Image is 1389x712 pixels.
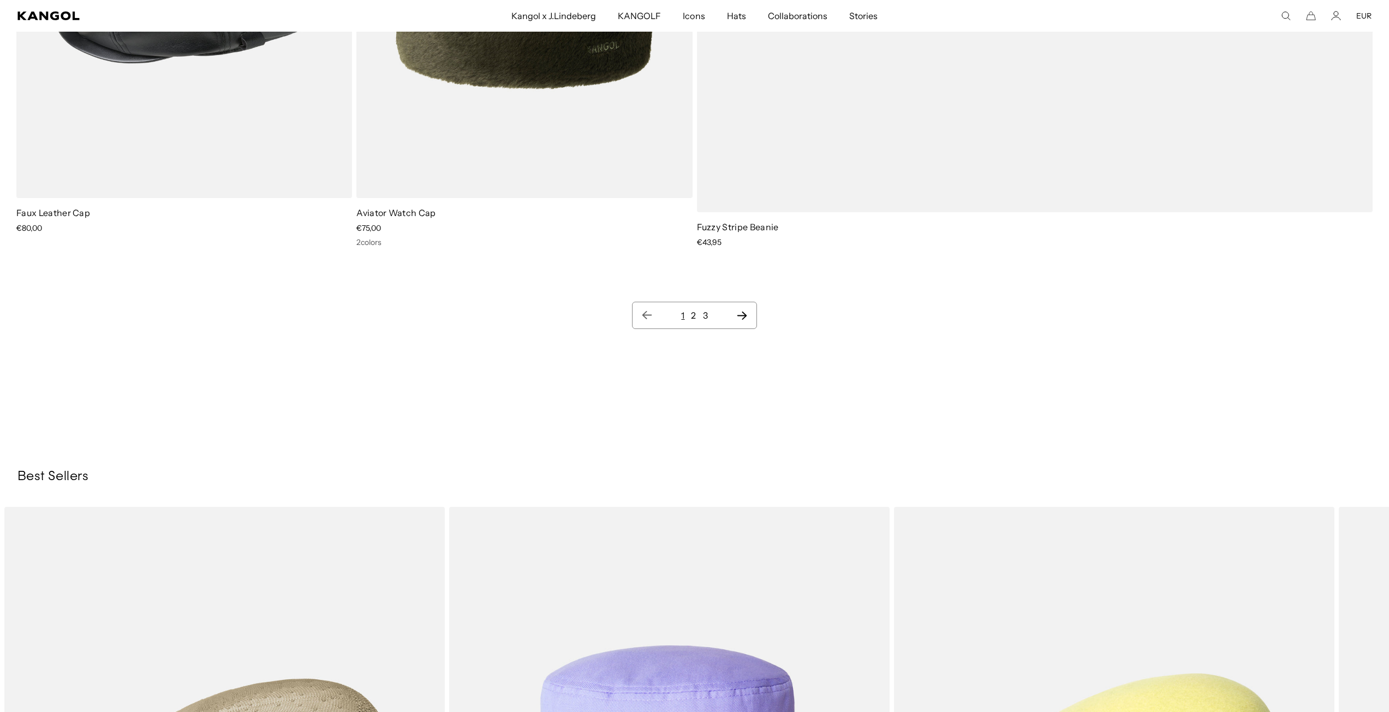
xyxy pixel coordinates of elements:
[697,237,722,247] span: €43,95
[16,207,90,218] a: Faux Leather Cap
[703,310,708,321] a: 3 page
[1306,11,1316,21] button: Cart
[356,223,381,233] span: €75,00
[681,310,684,321] a: 1 page
[691,310,696,321] a: 2 page
[1281,11,1291,21] summary: Search here
[356,237,692,247] div: 2 colors
[16,223,42,233] span: €80,00
[1356,11,1372,21] button: EUR
[17,469,1372,485] h3: Best Sellers
[697,222,779,232] a: Fuzzy Stripe Beanie
[1331,11,1341,21] a: Account
[17,11,339,20] a: Kangol
[356,207,436,218] a: Aviator Watch Cap
[736,310,748,321] a: Next page
[632,302,756,329] nav: Pagination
